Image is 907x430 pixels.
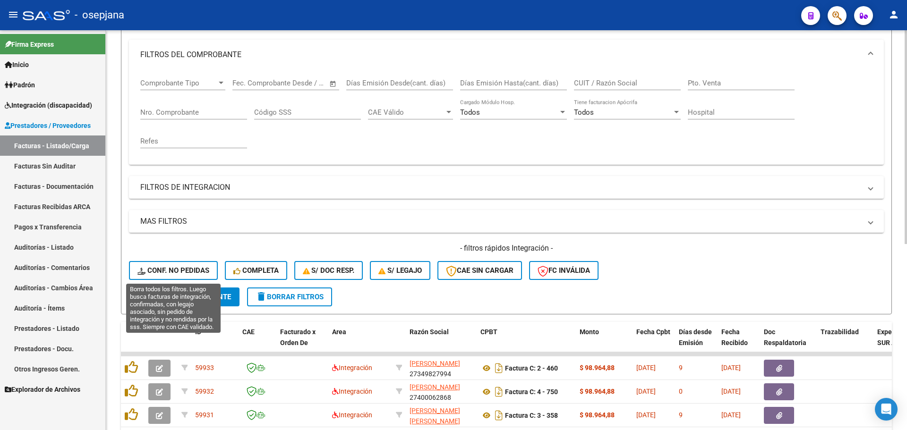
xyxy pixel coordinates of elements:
[378,266,422,275] span: S/ legajo
[406,322,477,363] datatable-header-cell: Razón Social
[140,79,217,87] span: Comprobante Tipo
[679,328,712,346] span: Días desde Emisión
[679,364,683,371] span: 9
[636,364,656,371] span: [DATE]
[137,291,149,302] mat-icon: search
[821,328,859,336] span: Trazabilidad
[5,384,80,395] span: Explorador de Archivos
[232,79,271,87] input: Fecha inicio
[580,328,599,336] span: Monto
[5,120,91,131] span: Prestadores / Proveedores
[679,411,683,419] span: 9
[721,388,741,395] span: [DATE]
[410,360,460,367] span: [PERSON_NAME]
[410,383,460,391] span: [PERSON_NAME]
[140,50,861,60] mat-panel-title: FILTROS DEL COMPROBANTE
[137,266,209,275] span: Conf. no pedidas
[764,328,806,346] span: Doc Respaldatoria
[636,411,656,419] span: [DATE]
[5,100,92,110] span: Integración (discapacidad)
[195,364,214,371] span: 59933
[888,9,899,20] mat-icon: person
[410,382,473,402] div: 27400062868
[242,328,255,336] span: CAE
[721,364,741,371] span: [DATE]
[505,388,558,396] strong: Factura C: 4 - 750
[191,322,239,363] datatable-header-cell: ID
[332,411,372,419] span: Integración
[721,328,748,346] span: Fecha Recibido
[129,70,884,165] div: FILTROS DEL COMPROBANTE
[538,266,590,275] span: FC Inválida
[332,364,372,371] span: Integración
[5,80,35,90] span: Padrón
[129,243,884,253] h4: - filtros rápidos Integración -
[5,39,54,50] span: Firma Express
[195,388,214,395] span: 59932
[279,79,325,87] input: Fecha fin
[760,322,817,363] datatable-header-cell: Doc Respaldatoria
[480,328,497,336] span: CPBT
[129,210,884,233] mat-expansion-panel-header: MAS FILTROS
[529,261,599,280] button: FC Inválida
[129,261,218,280] button: Conf. no pedidas
[493,408,505,423] i: Descargar documento
[233,266,279,275] span: Completa
[137,293,231,301] span: Buscar Comprobante
[280,328,316,346] span: Facturado x Orden De
[370,261,430,280] button: S/ legajo
[256,293,324,301] span: Borrar Filtros
[460,108,480,117] span: Todos
[332,328,346,336] span: Area
[5,59,29,70] span: Inicio
[140,182,861,193] mat-panel-title: FILTROS DE INTEGRACION
[195,411,214,419] span: 59931
[410,328,449,336] span: Razón Social
[446,266,513,275] span: CAE SIN CARGAR
[817,322,873,363] datatable-header-cell: Trazabilidad
[875,398,898,421] div: Open Intercom Messenger
[721,411,741,419] span: [DATE]
[328,78,339,89] button: Open calendar
[75,5,124,25] span: - osepjana
[256,291,267,302] mat-icon: delete
[368,108,445,117] span: CAE Válido
[195,328,201,336] span: ID
[239,322,276,363] datatable-header-cell: CAE
[8,9,19,20] mat-icon: menu
[574,108,594,117] span: Todos
[276,322,328,363] datatable-header-cell: Facturado x Orden De
[580,364,615,371] strong: $ 98.964,88
[225,261,287,280] button: Completa
[675,322,718,363] datatable-header-cell: Días desde Emisión
[636,328,670,336] span: Fecha Cpbt
[129,287,240,306] button: Buscar Comprobante
[679,388,683,395] span: 0
[493,384,505,399] i: Descargar documento
[410,407,460,425] span: [PERSON_NAME] [PERSON_NAME]
[247,287,332,306] button: Borrar Filtros
[505,412,558,419] strong: Factura C: 3 - 358
[580,411,615,419] strong: $ 98.964,88
[410,405,473,425] div: 27261155740
[294,261,363,280] button: S/ Doc Resp.
[576,322,633,363] datatable-header-cell: Monto
[437,261,522,280] button: CAE SIN CARGAR
[129,176,884,199] mat-expansion-panel-header: FILTROS DE INTEGRACION
[410,358,473,378] div: 27349827994
[332,388,372,395] span: Integración
[493,361,505,376] i: Descargar documento
[633,322,675,363] datatable-header-cell: Fecha Cpbt
[129,40,884,70] mat-expansion-panel-header: FILTROS DEL COMPROBANTE
[303,266,355,275] span: S/ Doc Resp.
[636,388,656,395] span: [DATE]
[477,322,576,363] datatable-header-cell: CPBT
[140,216,861,227] mat-panel-title: MAS FILTROS
[580,388,615,395] strong: $ 98.964,88
[505,364,558,372] strong: Factura C: 2 - 460
[718,322,760,363] datatable-header-cell: Fecha Recibido
[328,322,392,363] datatable-header-cell: Area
